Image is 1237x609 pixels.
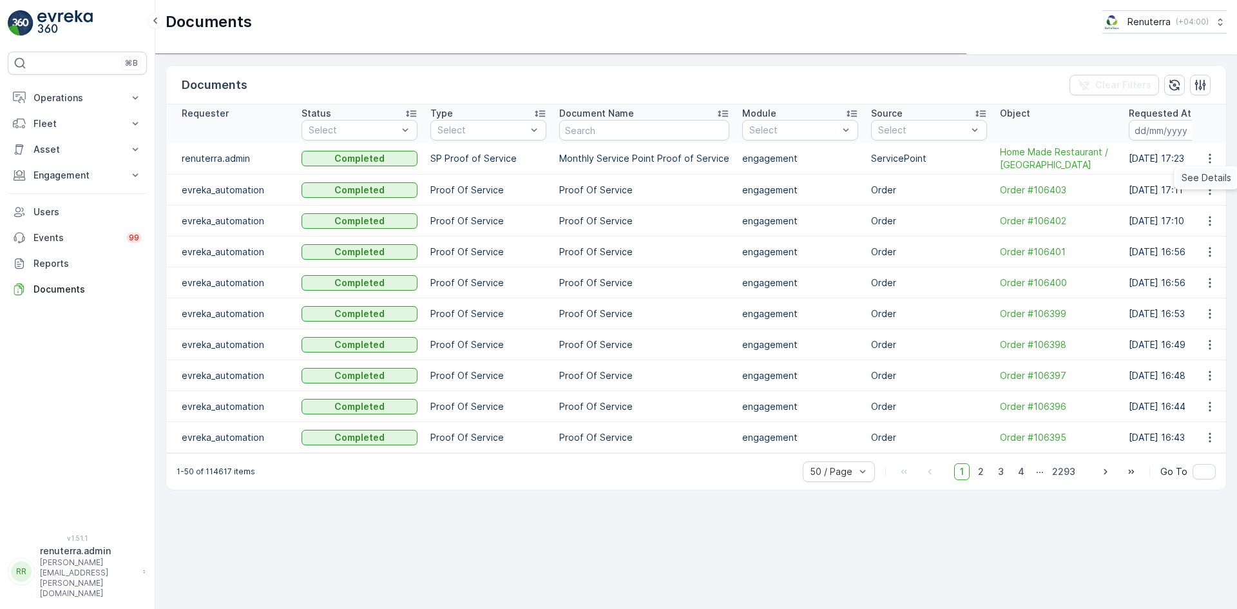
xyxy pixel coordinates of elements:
[302,275,417,291] button: Completed
[559,400,729,413] p: Proof Of Service
[430,184,546,197] p: Proof Of Service
[302,107,331,120] p: Status
[8,199,147,225] a: Users
[182,431,289,444] p: evreka_automation
[742,307,858,320] p: engagement
[11,561,32,582] div: RR
[182,152,289,165] p: renuterra.admin
[559,338,729,351] p: Proof Of Service
[8,534,147,542] span: v 1.51.1
[430,431,546,444] p: Proof Of Service
[8,111,147,137] button: Fleet
[559,107,634,120] p: Document Name
[1000,107,1030,120] p: Object
[559,431,729,444] p: Proof Of Service
[334,338,385,351] p: Completed
[34,206,142,218] p: Users
[34,143,121,156] p: Asset
[334,152,385,165] p: Completed
[1000,400,1116,413] span: Order #106396
[34,117,121,130] p: Fleet
[430,338,546,351] p: Proof Of Service
[559,369,729,382] p: Proof Of Service
[8,137,147,162] button: Asset
[742,369,858,382] p: engagement
[742,184,858,197] p: engagement
[430,369,546,382] p: Proof Of Service
[1095,79,1151,92] p: Clear Filters
[871,431,987,444] p: Order
[430,400,546,413] p: Proof Of Service
[302,151,417,166] button: Completed
[1000,276,1116,289] a: Order #106400
[302,306,417,322] button: Completed
[8,545,147,599] button: RRrenuterra.admin[PERSON_NAME][EMAIL_ADDRESS][PERSON_NAME][DOMAIN_NAME]
[334,400,385,413] p: Completed
[40,557,137,599] p: [PERSON_NAME][EMAIL_ADDRESS][PERSON_NAME][DOMAIN_NAME]
[871,184,987,197] p: Order
[8,276,147,302] a: Documents
[1000,215,1116,227] span: Order #106402
[972,463,990,480] span: 2
[334,184,385,197] p: Completed
[1176,17,1209,27] p: ( +04:00 )
[742,246,858,258] p: engagement
[742,400,858,413] p: engagement
[182,276,289,289] p: evreka_automation
[430,152,546,165] p: SP Proof of Service
[871,338,987,351] p: Order
[34,92,121,104] p: Operations
[430,215,546,227] p: Proof Of Service
[182,307,289,320] p: evreka_automation
[302,399,417,414] button: Completed
[334,276,385,289] p: Completed
[302,368,417,383] button: Completed
[34,283,142,296] p: Documents
[430,107,453,120] p: Type
[871,276,987,289] p: Order
[1129,107,1191,120] p: Requested At
[34,257,142,270] p: Reports
[334,431,385,444] p: Completed
[1012,463,1030,480] span: 4
[742,338,858,351] p: engagement
[559,307,729,320] p: Proof Of Service
[182,76,247,94] p: Documents
[430,246,546,258] p: Proof Of Service
[1046,463,1081,480] span: 2293
[34,231,119,244] p: Events
[302,430,417,445] button: Completed
[1000,338,1116,351] a: Order #106398
[871,369,987,382] p: Order
[1000,307,1116,320] a: Order #106399
[871,307,987,320] p: Order
[182,246,289,258] p: evreka_automation
[871,152,987,165] p: ServicePoint
[559,246,729,258] p: Proof Of Service
[334,369,385,382] p: Completed
[334,215,385,227] p: Completed
[34,169,121,182] p: Engagement
[1069,75,1159,95] button: Clear Filters
[302,213,417,229] button: Completed
[742,107,776,120] p: Module
[182,184,289,197] p: evreka_automation
[742,152,858,165] p: engagement
[334,307,385,320] p: Completed
[40,545,137,557] p: renuterra.admin
[8,162,147,188] button: Engagement
[309,124,398,137] p: Select
[1000,246,1116,258] span: Order #106401
[182,338,289,351] p: evreka_automation
[182,369,289,382] p: evreka_automation
[1000,431,1116,444] a: Order #106395
[1000,184,1116,197] a: Order #106403
[742,276,858,289] p: engagement
[1036,463,1044,480] p: ...
[992,463,1010,480] span: 3
[1182,171,1231,184] span: See Details
[1160,465,1187,478] span: Go To
[559,152,729,165] p: Monthly Service Point Proof of Service
[742,215,858,227] p: engagement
